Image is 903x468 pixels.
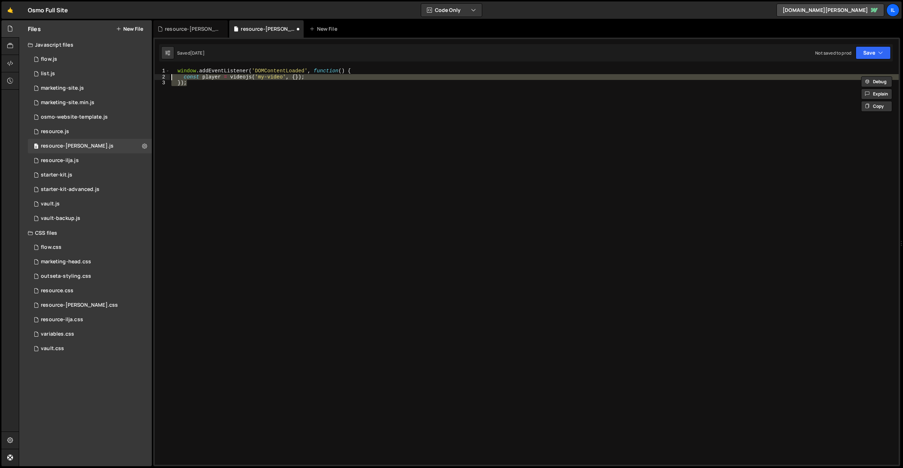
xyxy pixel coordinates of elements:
[241,25,295,33] div: resource-[PERSON_NAME].js
[28,312,152,327] div: 10598/27703.css
[41,114,108,120] div: osmo-website-template.js
[41,288,73,294] div: resource.css
[41,157,79,164] div: resource-ilja.js
[861,101,892,112] button: Copy
[28,110,152,124] div: 10598/29018.js
[28,284,152,298] div: 10598/27699.css
[28,255,152,269] div: 10598/28175.css
[177,50,205,56] div: Saved
[1,1,19,19] a: 🤙
[41,56,57,63] div: flow.js
[776,4,884,17] a: [DOMAIN_NAME][PERSON_NAME]
[41,143,114,149] div: resource-[PERSON_NAME].js
[41,85,84,92] div: marketing-site.js
[28,153,152,168] div: 10598/27700.js
[28,341,152,356] div: 10598/25099.css
[28,327,152,341] div: 10598/27496.css
[155,80,170,86] div: 3
[28,211,152,226] div: 10598/25101.js
[28,25,41,33] h2: Files
[856,46,891,59] button: Save
[861,76,892,87] button: Debug
[41,172,72,178] div: starter-kit.js
[41,259,91,265] div: marketing-head.css
[19,226,152,240] div: CSS files
[41,71,55,77] div: list.js
[28,168,152,182] div: 10598/44660.js
[28,6,68,14] div: Osmo Full Site
[41,331,74,337] div: variables.css
[41,128,69,135] div: resource.js
[19,38,152,52] div: Javascript files
[190,50,205,56] div: [DATE]
[155,68,170,74] div: 1
[41,215,80,222] div: vault-backup.js
[28,67,152,81] div: 10598/26158.js
[41,302,118,309] div: resource-[PERSON_NAME].css
[309,25,340,33] div: New File
[815,50,851,56] div: Not saved to prod
[116,26,143,32] button: New File
[41,99,94,106] div: marketing-site.min.js
[421,4,482,17] button: Code Only
[28,182,152,197] div: 10598/44726.js
[886,4,899,17] a: Il
[41,201,60,207] div: vault.js
[28,269,152,284] div: 10598/27499.css
[41,316,83,323] div: resource-ilja.css
[28,197,152,211] div: 10598/24130.js
[28,95,152,110] div: 10598/28787.js
[34,144,38,150] span: 0
[28,124,152,139] div: 10598/27705.js
[28,81,152,95] div: 10598/28174.js
[861,89,892,99] button: Explain
[165,25,219,33] div: resource-[PERSON_NAME].css
[28,139,152,153] div: 10598/27701.js
[28,52,152,67] div: 10598/27344.js
[28,240,152,255] div: 10598/27345.css
[41,345,64,352] div: vault.css
[155,74,170,80] div: 2
[41,273,91,280] div: outseta-styling.css
[28,298,152,312] div: 10598/27702.css
[41,186,99,193] div: starter-kit-advanced.js
[41,244,61,251] div: flow.css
